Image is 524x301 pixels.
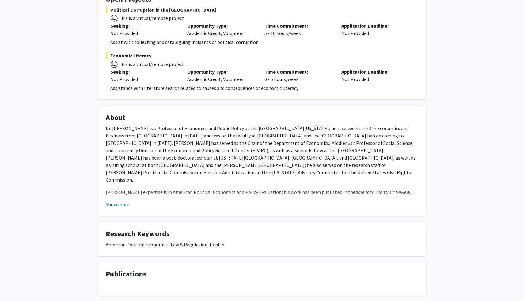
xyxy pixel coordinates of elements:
[110,84,418,92] p: Assistance with literature search related to causes and consequences of economic literacy
[260,22,337,37] div: 5 - 10 hours/week
[187,68,255,75] p: Opportunity Type:
[183,68,260,83] div: Academic Credit, Volunteer
[113,196,181,203] em: American Journal of Public Health
[264,68,332,75] p: Time Commitment:
[183,22,260,37] div: Academic Credit, Volunteer
[341,22,409,29] p: Application Deadline:
[106,270,418,279] h4: Publications
[264,22,332,29] p: Time Commitment:
[110,68,178,75] p: Seeking:
[182,196,223,203] em: Election Law Journal
[355,189,410,195] em: American Economic Review
[249,196,299,203] em: Health Services Research
[118,61,184,67] span: This is a virtual/remote project
[106,52,418,59] span: Economic Literacy
[337,22,414,37] div: Not Provided
[106,241,418,248] div: American Political Economics, Law & Regulation, Health
[341,68,409,75] p: Application Deadline:
[110,38,418,46] p: Assist with collecting and cataloguing incidents of political corruption
[106,125,418,183] p: Dr. [PERSON_NAME] is a Professor of Economics and Public Policy at the [GEOGRAPHIC_DATA][US_STATE...
[110,75,178,83] div: Not Provided
[337,68,414,83] div: Not Provided
[187,22,255,29] p: Opportunity Type:
[106,201,129,208] button: Show more
[106,230,418,238] h4: Research Keywords
[5,273,26,296] iframe: Chat
[106,113,418,122] h4: About
[106,6,418,14] span: Political Corruption in the [GEOGRAPHIC_DATA]
[224,196,248,203] em: Governance
[110,22,178,29] p: Seeking:
[110,29,178,37] div: Not Provided
[118,15,184,21] span: This is a virtual/remote project
[106,188,418,233] p: [PERSON_NAME] expertise is in American Political Economics and Policy Evaluation; his work has be...
[309,196,369,203] em: Journal of Law and Economics
[260,68,337,83] div: 0 - 5 hours/week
